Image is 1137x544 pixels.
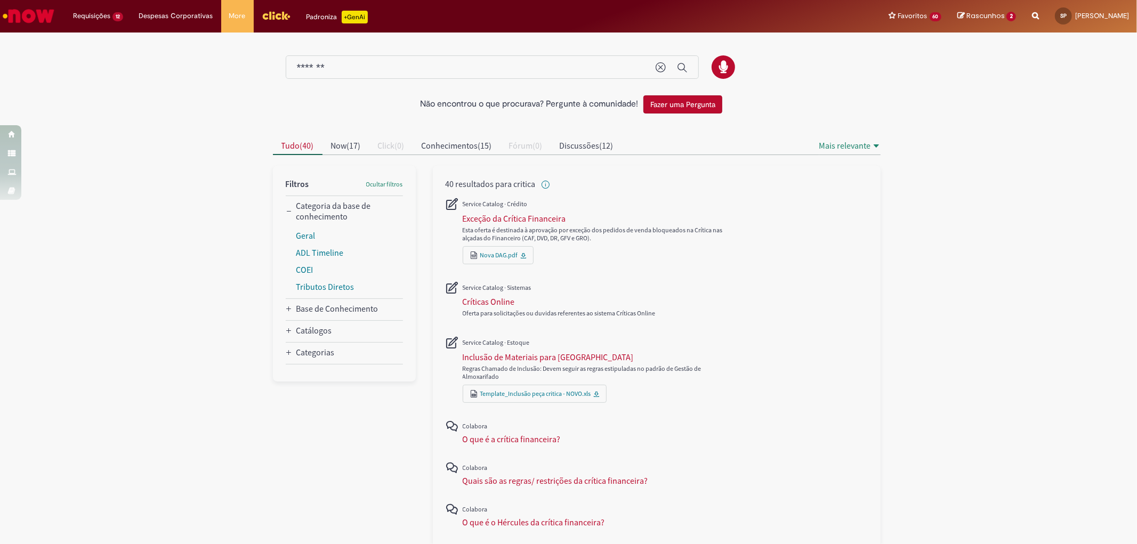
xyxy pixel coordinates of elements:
[342,11,368,23] p: +GenAi
[898,11,928,21] span: Favoritos
[1075,11,1129,20] span: [PERSON_NAME]
[139,11,213,21] span: Despesas Corporativas
[966,11,1005,21] span: Rascunhos
[1,5,56,27] img: ServiceNow
[229,11,246,21] span: More
[1060,12,1067,19] span: SP
[73,11,110,21] span: Requisições
[930,12,942,21] span: 60
[262,7,291,23] img: click_logo_yellow_360x200.png
[957,11,1016,21] a: Rascunhos
[307,11,368,23] div: Padroniza
[643,95,722,113] button: Fazer uma Pergunta
[1006,12,1016,21] span: 2
[112,12,123,21] span: 12
[420,100,638,109] h2: Não encontrou o que procurava? Pergunte à comunidade!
